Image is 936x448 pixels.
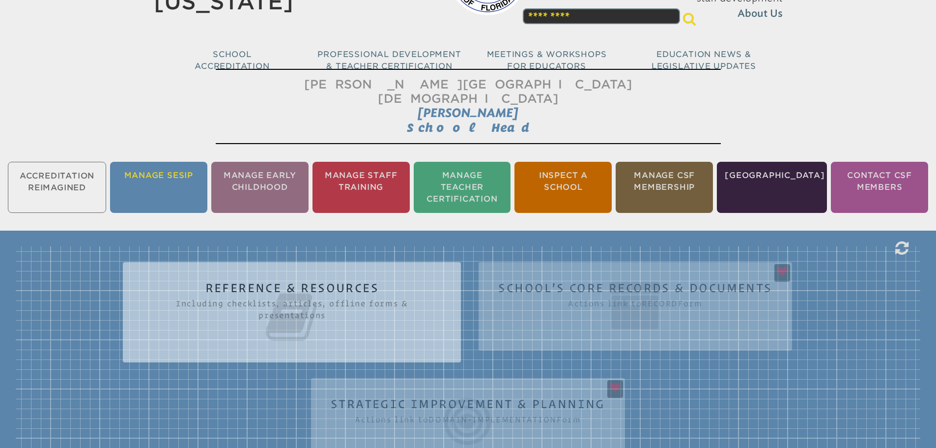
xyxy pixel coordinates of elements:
li: Manage CSF Membership [616,162,713,213]
li: Inspect a School [514,162,612,213]
li: Manage Early Childhood [211,162,309,213]
li: Manage Teacher Certification [414,162,511,213]
span: [PERSON_NAME][GEOGRAPHIC_DATA][DEMOGRAPHIC_DATA] [304,77,632,106]
span: Education News & Legislative Updates [652,50,756,71]
span: School Head [407,120,529,134]
li: Manage SESIP [110,162,207,213]
span: [PERSON_NAME] [418,106,518,120]
span: About Us [737,6,783,22]
li: Manage Staff Training [312,162,410,213]
li: [GEOGRAPHIC_DATA] [717,162,827,213]
h2: Reference & Resources [142,282,441,345]
li: Contact CSF Members [831,162,928,213]
span: School Accreditation [195,50,269,71]
span: Professional Development & Teacher Certification [317,50,461,71]
span: Meetings & Workshops for Educators [487,50,607,71]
